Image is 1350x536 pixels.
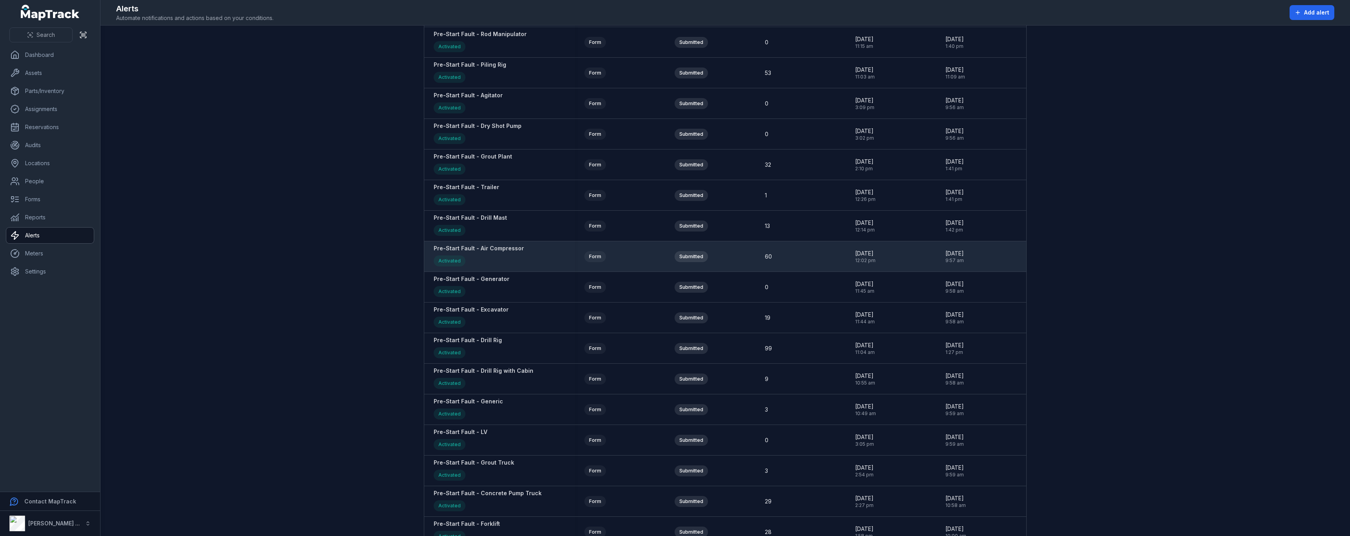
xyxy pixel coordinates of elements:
[945,288,964,294] span: 9:58 am
[945,372,964,386] time: 5/22/2025, 9:58:48 AM
[945,97,964,111] time: 5/22/2025, 9:56:33 AM
[945,525,966,533] span: [DATE]
[945,188,964,202] time: 10/7/2025, 1:41:31 PM
[855,43,874,49] span: 11:15 am
[584,404,606,415] div: Form
[945,349,964,356] span: 1:27 pm
[945,66,965,74] span: [DATE]
[6,83,94,99] a: Parts/Inventory
[434,194,465,205] div: Activated
[945,433,964,447] time: 5/22/2025, 9:59:32 AM
[765,283,768,291] span: 0
[675,221,708,232] div: Submitted
[855,410,876,417] span: 10:49 am
[855,403,876,417] time: 5/8/2025, 10:49:54 AM
[945,188,964,196] span: [DATE]
[855,380,875,386] span: 10:55 am
[434,336,502,360] a: Pre-Start Fault - Drill RigActivated
[116,3,274,14] h2: Alerts
[855,188,876,196] span: [DATE]
[6,173,94,189] a: People
[945,127,964,135] span: [DATE]
[945,43,964,49] span: 1:40 pm
[855,494,874,509] time: 5/7/2025, 2:27:09 PM
[28,520,93,527] strong: [PERSON_NAME] Group
[434,500,465,511] div: Activated
[434,428,487,436] strong: Pre-Start Fault - LV
[24,498,76,505] strong: Contact MapTrack
[434,489,542,497] strong: Pre-Start Fault - Concrete Pump Truck
[945,403,964,417] time: 5/22/2025, 9:59:18 AM
[675,312,708,323] div: Submitted
[434,367,533,391] a: Pre-Start Fault - Drill Rig with CabinActivated
[584,343,606,354] div: Form
[434,72,465,83] div: Activated
[434,153,512,160] strong: Pre-Start Fault - Grout Plant
[855,35,874,49] time: 5/22/2025, 11:15:20 AM
[434,102,465,113] div: Activated
[855,341,875,349] span: [DATE]
[434,133,465,144] div: Activated
[584,496,606,507] div: Form
[945,135,964,141] span: 9:56 am
[584,465,606,476] div: Form
[855,127,874,135] span: [DATE]
[434,183,499,191] strong: Pre-Start Fault - Trailer
[434,367,533,375] strong: Pre-Start Fault - Drill Rig with Cabin
[6,246,94,261] a: Meters
[434,408,465,419] div: Activated
[434,164,465,175] div: Activated
[945,403,964,410] span: [DATE]
[434,439,465,450] div: Activated
[945,219,964,227] span: [DATE]
[765,467,768,475] span: 3
[855,311,875,319] span: [DATE]
[584,129,606,140] div: Form
[434,61,506,69] strong: Pre-Start Fault - Piling Rig
[855,280,874,294] time: 5/9/2025, 11:45:34 AM
[434,489,542,513] a: Pre-Start Fault - Concrete Pump TruckActivated
[6,101,94,117] a: Assignments
[434,378,465,389] div: Activated
[945,494,966,509] time: 9/9/2025, 10:58:18 AM
[6,155,94,171] a: Locations
[434,41,465,52] div: Activated
[765,130,768,138] span: 0
[945,280,964,288] span: [DATE]
[945,502,966,509] span: 10:58 am
[855,188,876,202] time: 5/21/2025, 12:26:54 PM
[855,219,875,233] time: 5/9/2025, 12:14:08 PM
[765,69,771,77] span: 53
[675,159,708,170] div: Submitted
[584,251,606,262] div: Form
[855,127,874,141] time: 5/21/2025, 3:02:41 PM
[675,282,708,293] div: Submitted
[855,525,874,533] span: [DATE]
[945,257,964,264] span: 9:57 am
[584,98,606,109] div: Form
[434,317,465,328] div: Activated
[855,97,874,104] span: [DATE]
[945,219,964,233] time: 10/7/2025, 1:42:41 PM
[434,306,509,330] a: Pre-Start Fault - ExcavatorActivated
[675,129,708,140] div: Submitted
[675,496,708,507] div: Submitted
[855,257,876,264] span: 12:02 pm
[945,433,964,441] span: [DATE]
[945,166,964,172] span: 1:41 pm
[584,159,606,170] div: Form
[434,459,514,467] strong: Pre-Start Fault - Grout Truck
[945,311,964,325] time: 5/22/2025, 9:58:04 AM
[434,520,500,528] strong: Pre-Start Fault - Forklift
[855,250,876,264] time: 5/9/2025, 12:02:28 PM
[434,214,507,238] a: Pre-Start Fault - Drill MastActivated
[855,433,874,447] time: 5/7/2025, 3:05:05 PM
[945,158,964,172] time: 10/7/2025, 1:41:02 PM
[434,91,503,99] strong: Pre-Start Fault - Agitator
[945,380,964,386] span: 9:58 am
[945,250,964,257] span: [DATE]
[434,428,487,452] a: Pre-Start Fault - LVActivated
[855,311,875,325] time: 5/8/2025, 11:44:14 AM
[855,319,875,325] span: 11:44 am
[855,280,874,288] span: [DATE]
